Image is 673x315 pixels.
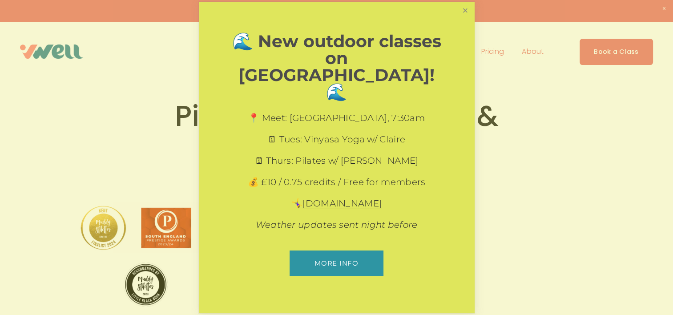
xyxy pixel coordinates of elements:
em: Weather updates sent night before [256,219,418,230]
p: 🤸‍♀️ [230,197,443,210]
a: Close [457,3,473,19]
a: [DOMAIN_NAME] [302,198,382,209]
p: 🗓 Tues: Vinyasa Yoga w/ Claire [230,133,443,145]
a: More info [290,250,383,276]
p: 💰 £10 / 0.75 credits / Free for members [230,176,443,188]
h1: 🌊 New outdoor classes on [GEOGRAPHIC_DATA]! 🌊 [230,33,443,101]
p: 🗓 Thurs: Pilates w/ [PERSON_NAME] [230,154,443,167]
p: 📍 Meet: [GEOGRAPHIC_DATA], 7:30am [230,112,443,124]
